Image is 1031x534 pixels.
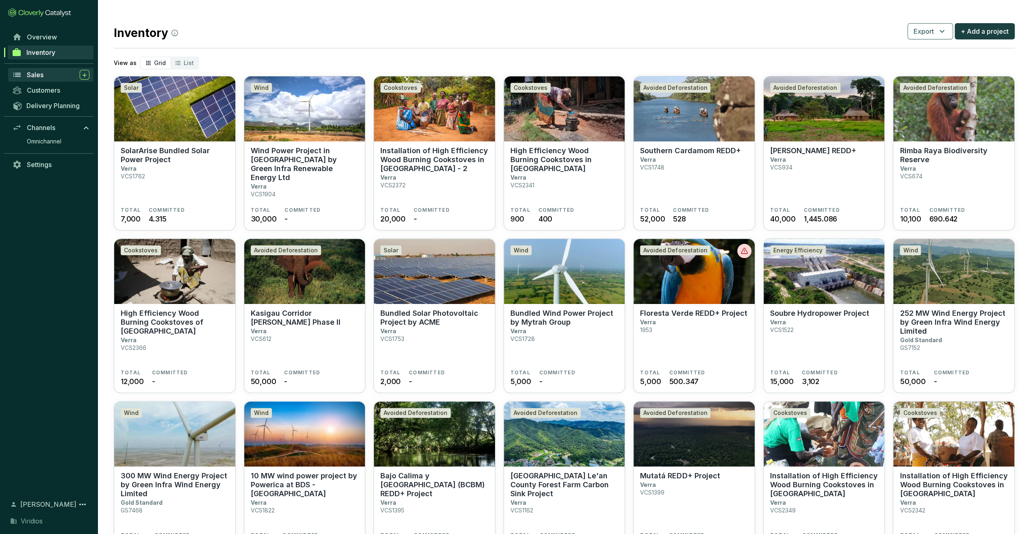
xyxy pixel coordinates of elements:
p: VCS2372 [380,182,406,189]
span: Overview [27,33,57,41]
span: 690.642 [929,213,957,224]
span: COMMITTED [538,207,575,213]
span: 5,000 [640,376,661,387]
a: Inventory [8,46,93,59]
div: Avoided Deforestation [900,83,970,93]
div: Solar [380,245,402,255]
span: 1,445.086 [804,213,837,224]
span: 10,100 [900,213,921,224]
p: VCS1904 [251,191,276,198]
span: 528 [673,213,686,224]
a: Bundled Solar Photovoltaic Project by ACMESolarBundled Solar Photovoltaic Project by ACMEVerraVCS... [373,239,495,393]
span: TOTAL [380,207,400,213]
img: 252 MW Wind Energy Project by Green Infra Wind Energy Limited [893,239,1014,304]
span: COMMITTED [409,369,445,376]
img: Mai Ndombe REDD+ [764,76,885,141]
p: Bajo Calima y [GEOGRAPHIC_DATA] (BCBM) REDD+ Project [380,471,488,498]
p: VCS1822 [251,507,275,514]
span: TOTAL [121,369,141,376]
span: TOTAL [251,207,271,213]
p: Bundled Wind Power Project by Mytrah Group [510,309,619,327]
p: Floresta Verde REDD+ Project [640,309,747,318]
img: 300 MW Wind Energy Project by Green Infra Wind Energy Limited [114,402,235,467]
p: VCS1728 [510,335,535,342]
span: [PERSON_NAME] [20,499,76,509]
span: 52,000 [640,213,665,224]
p: High Efficiency Wood Burning Cookstoves in [GEOGRAPHIC_DATA] [510,146,619,173]
p: Verra [251,499,267,506]
p: VCS612 [251,335,271,342]
p: Verra [640,481,656,488]
a: Soubre Hydropower ProjectEnergy EfficiencySoubre Hydropower ProjectVerraVCS1522TOTAL15,000COMMITT... [763,239,885,393]
a: Kasigau Corridor REDD Phase IIAvoided DeforestationKasigau Corridor [PERSON_NAME] Phase IIVerraVC... [244,239,366,393]
span: List [184,59,194,66]
img: Bajo Calima y Bahía Málaga (BCBM) REDD+ Project [374,402,495,467]
span: COMMITTED [804,207,840,213]
span: COMMITTED [669,369,705,376]
div: Solar [121,83,142,93]
span: COMMITTED [284,207,321,213]
a: Settings [8,158,93,171]
p: 1953 [640,326,652,333]
span: 50,000 [251,376,276,387]
a: Overview [8,30,93,44]
p: Verra [770,499,786,506]
div: Avoided Deforestation [510,408,581,418]
a: SolarArise Bundled Solar Power ProjectSolarSolarArise Bundled Solar Power ProjectVerraVCS1762TOTA... [114,76,236,230]
div: Wind [510,245,532,255]
span: + Add a project [961,26,1009,36]
img: Rimba Raya Biodiversity Reserve [893,76,1014,141]
span: COMMITTED [673,207,709,213]
div: segmented control [140,56,199,69]
div: Wind [900,245,921,255]
a: Mai Ndombe REDD+Avoided Deforestation[PERSON_NAME] REDD+VerraVCS934TOTAL40,000COMMITTED1,445.086 [763,76,885,230]
h2: Inventory [114,24,178,41]
span: - [284,213,288,224]
p: 10 MW wind power project by Powerica at BDS - [GEOGRAPHIC_DATA] [251,471,359,498]
a: 252 MW Wind Energy Project by Green Infra Wind Energy LimitedWind252 MW Wind Energy Project by Gr... [893,239,1015,393]
p: VCS1748 [640,164,664,171]
span: 30,000 [251,213,277,224]
img: Bundled Solar Photovoltaic Project by ACME [374,239,495,304]
p: Gold Standard [121,499,163,506]
div: Avoided Deforestation [640,245,710,255]
span: Inventory [26,48,55,56]
p: Verra [251,183,267,190]
span: TOTAL [510,207,530,213]
div: Avoided Deforestation [770,83,840,93]
p: [GEOGRAPHIC_DATA] Le'an County Forest Farm Carbon Sink Project [510,471,619,498]
span: 15,000 [770,376,794,387]
div: Avoided Deforestation [380,408,451,418]
div: Cookstoves [380,83,421,93]
a: Rimba Raya Biodiversity ReserveAvoided DeforestationRimba Raya Biodiversity ReserveVerraVCS674TOT... [893,76,1015,230]
p: Southern Cardamom REDD+ [640,146,740,155]
div: Wind [121,408,142,418]
span: 50,000 [900,376,925,387]
span: Customers [27,86,60,94]
span: COMMITTED [152,369,188,376]
span: - [414,213,417,224]
span: TOTAL [640,369,660,376]
p: Installation of High Efficiency Wood Burning Cookstoves in [GEOGRAPHIC_DATA] [770,471,878,498]
p: Verra [900,165,916,172]
div: Wind [251,408,272,418]
p: VCS2341 [510,182,534,189]
img: Bundled Wind Power Project by Mytrah Group [504,239,625,304]
span: COMMITTED [539,369,575,376]
span: - [933,376,937,387]
a: Delivery Planning [8,99,93,112]
img: Installation of High Efficiency Wood Burning Cookstoves in Kenya [764,402,885,467]
div: Cookstoves [510,83,551,93]
img: SolarArise Bundled Solar Power Project [114,76,235,141]
p: VCS1522 [770,326,794,333]
span: TOTAL [770,207,790,213]
a: Omnichannel [23,135,93,148]
img: Floresta Verde REDD+ Project [634,239,755,304]
p: VCS1395 [380,507,404,514]
a: High Efficiency Wood Burning Cookstoves in ZimbabweCookstovesHigh Efficiency Wood Burning Cooksto... [504,76,625,230]
p: 300 MW Wind Energy Project by Green Infra Wind Energy Limited [121,471,229,498]
p: Mutatá REDD+ Project [640,471,720,480]
img: Kasigau Corridor REDD Phase II [244,239,365,304]
p: Installation of High Efficiency Wood Burning Cookstoves in [GEOGRAPHIC_DATA] [900,471,1008,498]
img: Wind Power Project in Tamil Nadu by Green Infra Renewable Energy Ltd [244,76,365,141]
